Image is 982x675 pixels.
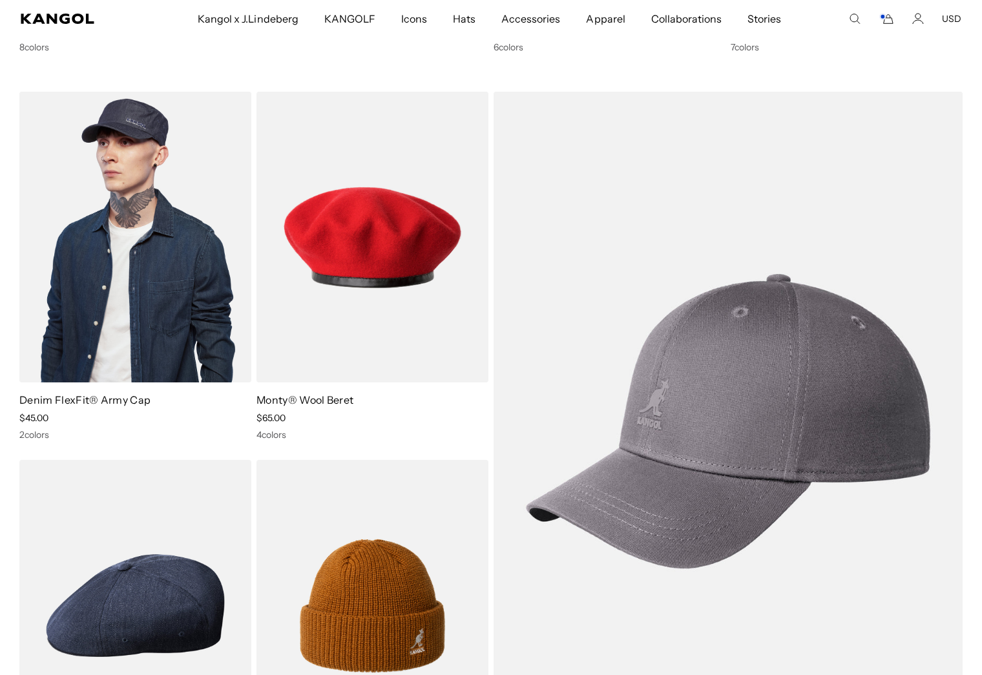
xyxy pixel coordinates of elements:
a: Monty® Wool Beret [256,393,353,406]
div: 4 colors [256,429,488,441]
a: Denim FlexFit® Army Cap [19,393,151,406]
a: Kangol [21,14,130,24]
img: Denim FlexFit® Army Cap [19,92,251,383]
button: Cart [879,13,894,25]
div: 6 colors [494,41,726,53]
div: 7 colors [731,41,963,53]
div: 2 colors [19,429,251,441]
button: USD [942,13,961,25]
span: $45.00 [19,412,48,424]
img: Monty® Wool Beret [256,92,488,383]
summary: Search here [849,13,861,25]
div: 8 colors [19,41,488,53]
a: Account [912,13,924,25]
span: $65.00 [256,412,286,424]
